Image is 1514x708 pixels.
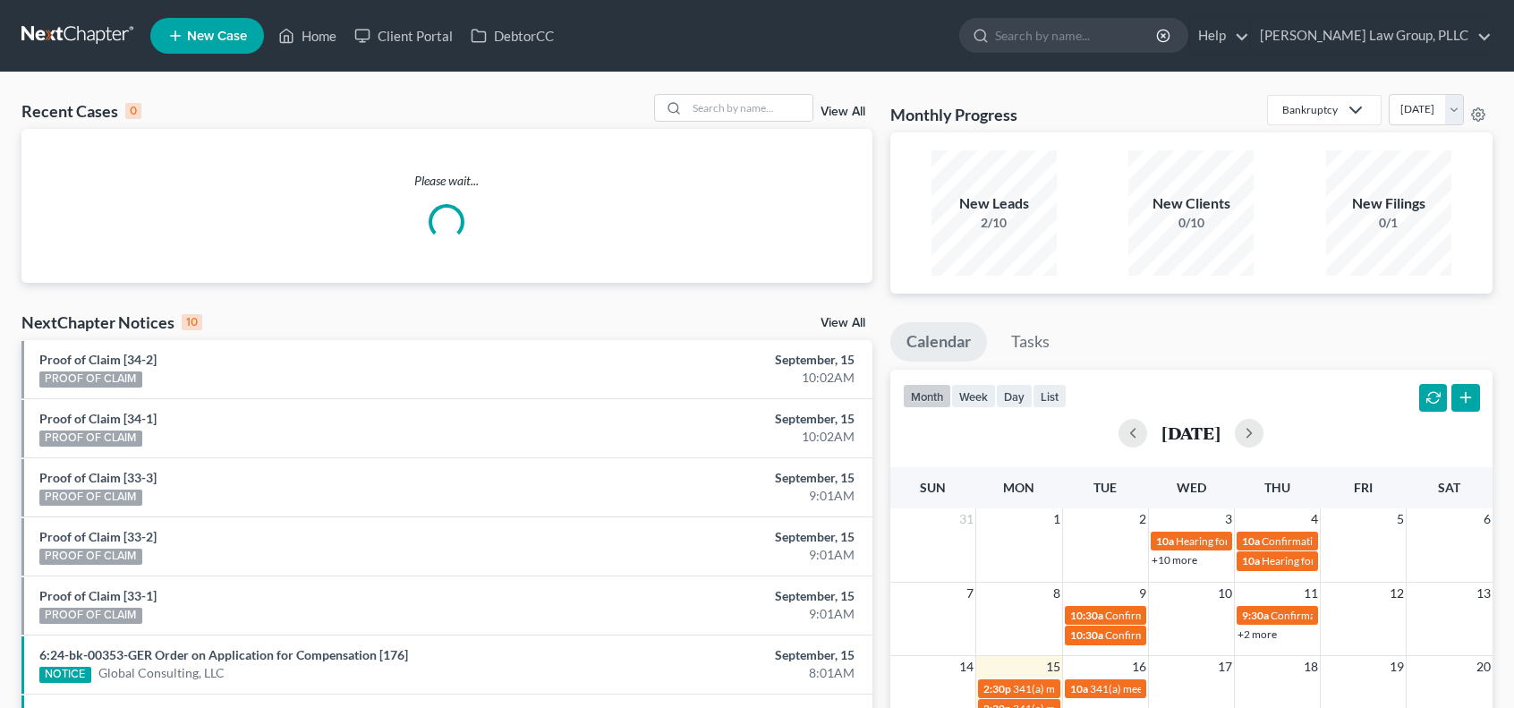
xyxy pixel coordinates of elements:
a: Proof of Claim [33-2] [39,529,157,544]
div: 2/10 [931,214,1057,232]
span: 17 [1216,656,1234,678]
span: 10a [1242,554,1260,567]
a: Proof of Claim [33-3] [39,470,157,485]
p: Please wait... [21,172,872,190]
div: September, 15 [594,646,854,664]
div: 9:01AM [594,605,854,623]
a: Client Portal [345,20,462,52]
a: Proof of Claim [33-1] [39,588,157,603]
span: 14 [957,656,975,678]
span: Mon [1003,480,1034,495]
span: 8 [1051,583,1062,604]
span: 11 [1302,583,1320,604]
div: 0 [125,103,141,119]
input: Search by name... [995,19,1159,52]
span: 9:30a [1242,609,1269,622]
div: PROOF OF CLAIM [39,549,142,565]
a: [PERSON_NAME] Law Group, PLLC [1251,20,1492,52]
span: 13 [1475,583,1493,604]
a: Proof of Claim [34-1] [39,411,157,426]
div: NextChapter Notices [21,311,202,333]
span: 10a [1156,534,1174,548]
div: New Clients [1128,193,1254,214]
div: 10 [182,314,202,330]
div: 10:02AM [594,369,854,387]
span: 31 [957,508,975,530]
h2: [DATE] [1161,423,1221,442]
span: 9 [1137,583,1148,604]
span: 341(a) meeting for Bravo Brio Restaurants, LLC [1090,682,1310,695]
a: Global Consulting, LLC [98,664,225,682]
a: Calendar [890,322,987,362]
div: 8:01AM [594,664,854,682]
h3: Monthly Progress [890,104,1017,125]
div: PROOF OF CLAIM [39,490,142,506]
span: Confirmation Status Conference for [1262,534,1429,548]
a: +10 more [1152,553,1197,567]
div: PROOF OF CLAIM [39,431,142,447]
span: Hearing for [1262,554,1315,567]
a: DebtorCC [462,20,563,52]
div: Recent Cases [21,100,141,122]
button: week [951,384,996,408]
span: Confirmation Status Conference for [PERSON_NAME] [1105,628,1358,642]
a: View All [821,317,865,329]
span: Hearing for Diss et [PERSON_NAME] et al [1176,534,1368,548]
a: +2 more [1238,627,1277,641]
span: Fri [1354,480,1373,495]
span: 3 [1223,508,1234,530]
span: 10 [1216,583,1234,604]
div: September, 15 [594,410,854,428]
button: list [1033,384,1067,408]
span: Thu [1264,480,1290,495]
div: September, 15 [594,351,854,369]
span: 16 [1130,656,1148,678]
span: Confirmation Status Conference for [PERSON_NAME] [1105,609,1358,622]
span: 1 [1051,508,1062,530]
button: month [903,384,951,408]
span: 2:30p [983,682,1011,695]
div: September, 15 [594,587,854,605]
span: 5 [1395,508,1406,530]
span: 10a [1070,682,1088,695]
input: Search by name... [687,95,812,121]
span: 10:30a [1070,609,1103,622]
a: View All [821,106,865,118]
div: New Filings [1326,193,1451,214]
span: Tue [1093,480,1117,495]
span: Sat [1438,480,1460,495]
div: 9:01AM [594,546,854,564]
span: 6 [1482,508,1493,530]
span: Confirmation Status Conference for [1271,609,1438,622]
span: Wed [1177,480,1206,495]
span: New Case [187,30,247,43]
div: PROOF OF CLAIM [39,608,142,624]
span: 10a [1242,534,1260,548]
div: Bankruptcy [1282,102,1338,117]
span: 20 [1475,656,1493,678]
span: 10:30a [1070,628,1103,642]
a: Proof of Claim [34-2] [39,352,157,367]
span: 341(a) meeting for [PERSON_NAME] [1013,682,1186,695]
div: New Leads [931,193,1057,214]
div: NOTICE [39,667,91,683]
a: Tasks [995,322,1066,362]
span: 7 [965,583,975,604]
a: 6:24-bk-00353-GER Order on Application for Compensation [176] [39,647,408,662]
div: 0/1 [1326,214,1451,232]
span: 12 [1388,583,1406,604]
div: September, 15 [594,528,854,546]
span: 18 [1302,656,1320,678]
span: 4 [1309,508,1320,530]
span: 15 [1044,656,1062,678]
a: Help [1189,20,1249,52]
span: Sun [920,480,946,495]
button: day [996,384,1033,408]
div: PROOF OF CLAIM [39,371,142,388]
div: September, 15 [594,469,854,487]
span: 2 [1137,508,1148,530]
span: 19 [1388,656,1406,678]
div: 10:02AM [594,428,854,446]
div: 0/10 [1128,214,1254,232]
div: 9:01AM [594,487,854,505]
